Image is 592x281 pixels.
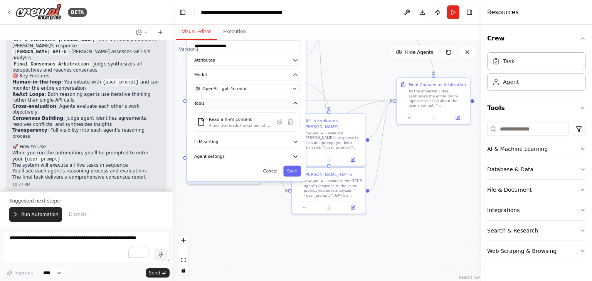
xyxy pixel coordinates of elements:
[487,139,586,159] button: AI & Machine Learning
[265,98,393,104] g: Edge from 1b35ee61-6b0a-4298-95b6-688c01638663 to f756d778-f8c4-416d-9de2-e350e78318e0
[487,97,586,119] button: Tools
[304,117,362,129] div: GPT-5 Evaluates [PERSON_NAME]
[409,89,467,108] div: As the impartial judge, synthesize the entire multi-agent discussion about the user's prompt: "{u...
[370,98,393,140] g: Edge from 5f61a948-2316-4a4d-8481-68fb88d34e29 to f756d778-f8c4-416d-9de2-e350e78318e0
[194,100,205,106] span: Tools
[12,92,160,104] li: : Both reasoning agents use iterative thinking rather than single API calls
[12,79,160,92] li: : You initiate with and can monitor the entire conversation
[69,211,87,217] span: Dismiss
[503,78,519,86] div: Agent
[487,221,586,241] button: Search & Research
[194,57,215,63] span: Attributes
[201,8,288,16] nav: breadcrumb
[68,8,87,17] div: BETA
[487,186,532,194] div: File & Document
[487,200,586,220] button: Integrations
[487,166,533,173] div: Database & Data
[209,123,271,127] div: A tool that reads the content of a file. To use this tool, provide a 'file_path' parameter with t...
[304,171,352,177] div: [PERSON_NAME] GPT-5
[149,270,160,276] span: Send
[487,180,586,200] button: File & Document
[12,37,160,49] li: - GPT-5 critically evaluates [PERSON_NAME]'s response
[155,249,166,260] button: Click to speak your automation idea
[304,179,362,198] div: Now you will evaluate the GPT-5 agent's response to the same prompt you both analyzed: "{user_pro...
[459,275,480,279] a: React Flow attribution
[3,231,170,262] textarea: To enrich screen reader interactions, please activate Accessibility in Grammarly extension settings
[101,79,140,86] code: {user_prompt}
[487,49,586,97] div: Crew
[65,207,91,222] button: Dismiss
[12,37,96,43] code: GPT-5 Evaluates [PERSON_NAME]
[12,104,56,109] strong: Cross-evaluation
[412,29,436,74] g: Edge from 1451ac45-3725-48bc-b97b-3e5b554c93fc to f756d778-f8c4-416d-9de2-e350e78318e0
[9,198,163,204] p: Suggested next steps:
[12,115,160,127] li: : Judge agent identifies agreements, resolves conflicts, and synthesizes insights
[487,227,538,234] div: Search & Research
[178,265,188,275] button: toggle interactivity
[178,245,188,255] button: zoom out
[12,174,160,181] li: The final task delivers a comprehensive consensus report
[447,114,468,122] button: Open in side panel
[9,207,62,222] button: Run Automation
[291,114,366,167] div: GPT-5 Evaluates [PERSON_NAME]Now you will evaluate [PERSON_NAME]'s response to the same prompt yo...
[176,24,217,40] button: Visual Editor
[187,131,261,184] div: [PERSON_NAME] Independent AnalysisYou are responding independently to the same user prompt: "{use...
[192,136,301,147] button: LLM setting
[23,156,62,163] code: {user_prompt}
[217,24,252,40] button: Execution
[133,28,151,37] button: Switch to previous chat
[421,114,446,122] button: No output available
[14,270,33,276] span: Improve
[12,115,63,121] strong: Consensus Building
[487,247,557,255] div: Web Scraping & Browsing
[317,29,332,164] g: Edge from e2c62a27-7292-46b6-8734-48a84bf60aaa to 9794167c-15eb-498d-8e45-805e0b27d09b
[12,92,45,97] strong: ReAct Loops
[12,79,61,85] strong: Human-in-the-loop
[12,127,160,139] li: : Full visibility into each agent's reasoning process
[15,3,62,21] img: Logo
[12,61,160,74] li: - Judge synthesizes all perspectives and reaches consensus
[202,85,246,92] span: OpenAI - gpt-4o-mini
[487,241,586,261] button: Web Scraping & Browsing
[12,49,160,61] li: - [PERSON_NAME] assesses GPT-5's analysis
[487,8,519,17] h4: Resources
[12,127,47,133] strong: Transparency
[194,72,207,78] span: Model
[265,98,288,194] g: Edge from 1b35ee61-6b0a-4298-95b6-688c01638663 to 9794167c-15eb-498d-8e45-805e0b27d09b
[193,84,300,93] button: OpenAI - gpt-4o-mini
[146,268,170,278] button: Send
[12,61,90,68] code: Final Consensus Arbitration
[178,255,188,265] button: fit view
[177,7,188,18] button: Hide left sidebar
[3,268,37,278] button: Improve
[503,57,515,65] div: Task
[194,154,225,160] span: Agent settings
[405,49,433,55] span: Hide Agents
[259,166,281,176] button: Cancel
[464,7,475,18] button: Hide right sidebar
[12,144,160,150] h2: 🚀 How to Use
[209,116,271,122] div: Read a file's content
[274,116,285,127] button: Configure tool
[487,119,586,268] div: Tools
[487,206,520,214] div: Integrations
[396,77,471,124] div: Final Consensus ArbitrationAs the impartial judge, synthesize the entire multi-agent discussion a...
[192,69,301,80] button: Model
[12,104,160,115] li: : Agents evaluate each other's work objectively
[221,29,331,110] g: Edge from 8ed1b94d-d747-47ac-af0b-b67bec47b6a2 to 5f61a948-2316-4a4d-8481-68fb88d34e29
[192,55,301,66] button: Attributes
[12,168,160,174] li: You'll see each agent's reasoning process and evaluations
[391,46,438,59] button: Hide Agents
[12,162,160,169] li: The system will execute all five tasks in sequence
[12,49,68,55] code: [PERSON_NAME] GPT-5
[316,156,341,164] button: No output available
[487,159,586,179] button: Database & Data
[21,211,59,217] span: Run Automation
[178,235,188,245] button: zoom in
[343,156,363,164] button: Open in side panel
[283,166,301,176] button: Save
[487,145,548,153] div: AI & Machine Learning
[192,151,301,162] button: Agent settings
[192,98,301,109] button: Tools
[12,182,160,187] div: 10:27 PM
